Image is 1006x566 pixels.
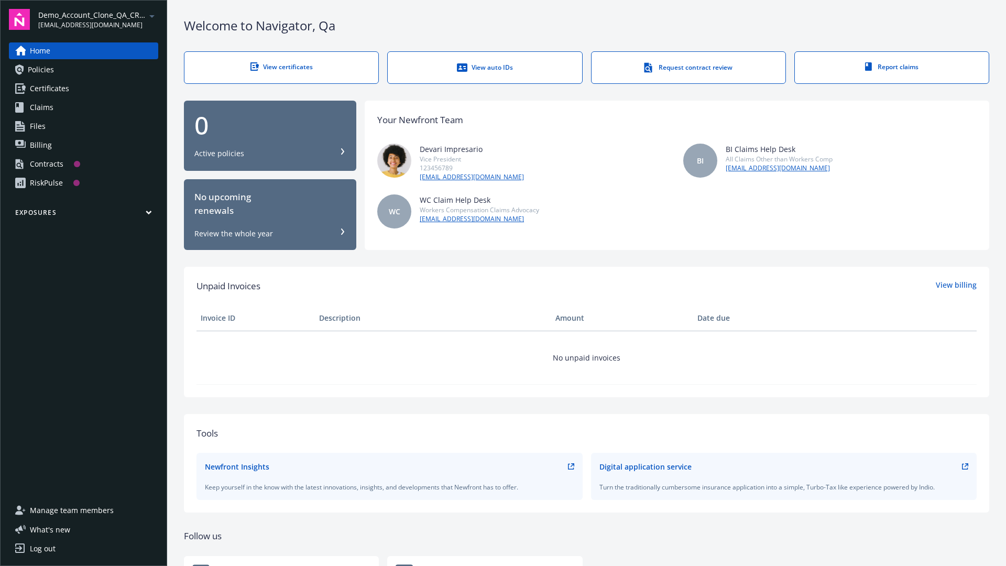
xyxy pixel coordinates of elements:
[9,137,158,154] a: Billing
[420,205,539,214] div: Workers Compensation Claims Advocacy
[9,175,158,191] a: RiskPulse
[9,80,158,97] a: Certificates
[30,156,63,172] div: Contracts
[389,206,400,217] span: WC
[9,524,87,535] button: What's new
[196,306,315,331] th: Invoice ID
[794,51,989,84] a: Report claims
[184,17,989,35] div: Welcome to Navigator , Qa
[613,62,764,73] div: Request contract review
[184,101,356,171] button: 0Active policies
[194,190,346,218] div: No upcoming renewals
[9,118,158,135] a: Files
[30,524,70,535] span: What ' s new
[420,164,524,172] div: 123456789
[387,51,582,84] a: View auto IDs
[30,502,114,519] span: Manage team members
[9,42,158,59] a: Home
[420,155,524,164] div: Vice President
[420,172,524,182] a: [EMAIL_ADDRESS][DOMAIN_NAME]
[551,306,693,331] th: Amount
[30,80,69,97] span: Certificates
[591,51,786,84] a: Request contract review
[30,99,53,116] span: Claims
[9,208,158,221] button: Exposures
[38,20,146,30] span: [EMAIL_ADDRESS][DOMAIN_NAME]
[315,306,551,331] th: Description
[146,9,158,22] a: arrowDropDown
[30,175,63,191] div: RiskPulse
[936,279,977,293] a: View billing
[409,62,561,73] div: View auto IDs
[205,461,269,472] div: Newfront Insights
[420,214,539,224] a: [EMAIL_ADDRESS][DOMAIN_NAME]
[377,113,463,127] div: Your Newfront Team
[693,306,812,331] th: Date due
[28,61,54,78] span: Policies
[9,9,30,30] img: navigator-logo.svg
[30,118,46,135] span: Files
[194,228,273,239] div: Review the whole year
[194,113,346,138] div: 0
[9,99,158,116] a: Claims
[196,427,977,440] div: Tools
[194,148,244,159] div: Active policies
[726,155,833,164] div: All Claims Other than Workers Comp
[726,144,833,155] div: BI Claims Help Desk
[9,502,158,519] a: Manage team members
[816,62,968,71] div: Report claims
[196,279,260,293] span: Unpaid Invoices
[205,62,357,71] div: View certificates
[30,42,50,59] span: Home
[205,483,574,492] div: Keep yourself in the know with the latest innovations, insights, and developments that Newfront h...
[30,137,52,154] span: Billing
[9,156,158,172] a: Contracts
[30,540,56,557] div: Log out
[420,144,524,155] div: Devari Impresario
[9,61,158,78] a: Policies
[420,194,539,205] div: WC Claim Help Desk
[599,461,692,472] div: Digital application service
[377,144,411,178] img: photo
[38,9,146,20] span: Demo_Account_Clone_QA_CR_Tests_Prospect
[184,51,379,84] a: View certificates
[38,9,158,30] button: Demo_Account_Clone_QA_CR_Tests_Prospect[EMAIL_ADDRESS][DOMAIN_NAME]arrowDropDown
[196,331,977,384] td: No unpaid invoices
[726,164,833,173] a: [EMAIL_ADDRESS][DOMAIN_NAME]
[599,483,969,492] div: Turn the traditionally cumbersome insurance application into a simple, Turbo-Tax like experience ...
[184,529,989,543] div: Follow us
[697,155,704,166] span: BI
[184,179,356,250] button: No upcomingrenewalsReview the whole year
